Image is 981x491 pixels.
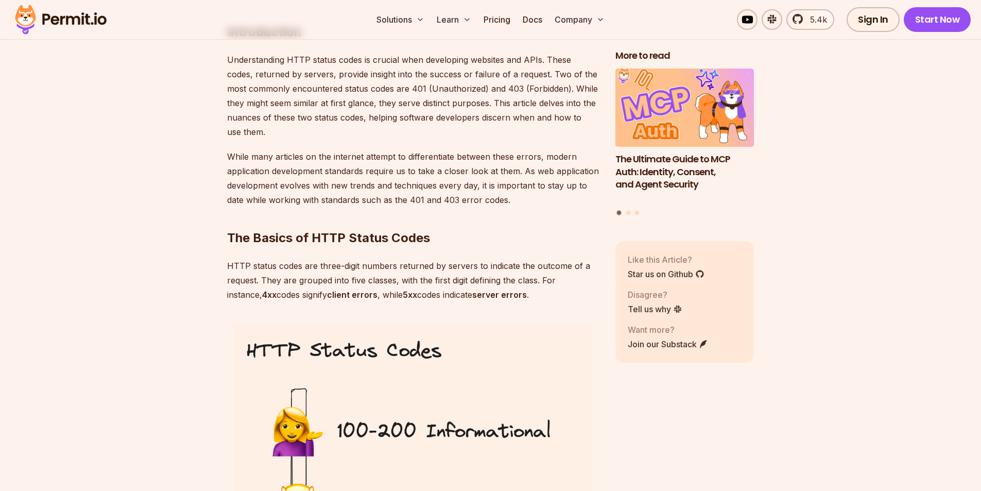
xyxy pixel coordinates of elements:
[227,189,599,246] h2: The Basics of HTTP Status Codes
[472,290,527,300] strong: server errors
[479,9,514,30] a: Pricing
[615,153,754,191] h3: The Ultimate Guide to MCP Auth: Identity, Consent, and Agent Security
[615,69,754,204] li: 1 of 3
[628,288,682,300] p: Disagree?
[550,9,609,30] button: Company
[10,2,111,37] img: Permit logo
[372,9,428,30] button: Solutions
[519,9,546,30] a: Docs
[628,267,704,280] a: Star us on Github
[847,7,900,32] a: Sign In
[615,49,754,62] h2: More to read
[786,9,834,30] a: 5.4k
[615,69,754,216] div: Posts
[227,53,599,139] p: Understanding HTTP status codes is crucial when developing websites and APIs. These codes, return...
[617,210,622,215] button: Go to slide 1
[628,323,708,335] p: Want more?
[628,337,708,350] a: Join our Substack
[804,13,827,26] span: 5.4k
[327,290,377,300] strong: client errors
[227,259,599,302] p: HTTP status codes are three-digit numbers returned by servers to indicate the outcome of a reques...
[262,290,277,300] strong: 4xx
[615,69,754,147] img: The Ultimate Guide to MCP Auth: Identity, Consent, and Agent Security
[227,149,599,207] p: While many articles on the internet attempt to differentiate between these errors, modern applica...
[626,210,630,214] button: Go to slide 2
[628,253,704,265] p: Like this Article?
[615,69,754,204] a: The Ultimate Guide to MCP Auth: Identity, Consent, and Agent SecurityThe Ultimate Guide to MCP Au...
[628,302,682,315] a: Tell us why
[403,290,417,300] strong: 5xx
[635,210,639,214] button: Go to slide 3
[904,7,971,32] a: Start Now
[433,9,475,30] button: Learn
